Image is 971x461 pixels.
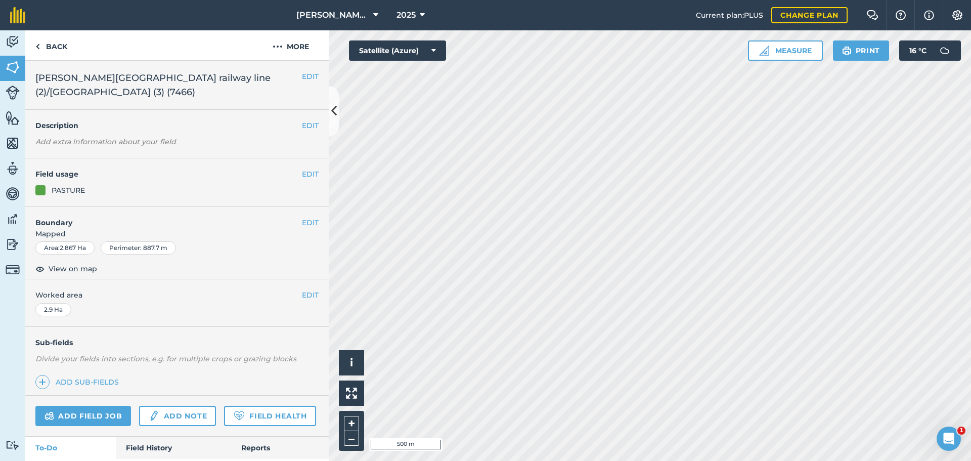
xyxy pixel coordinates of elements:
img: svg+xml;base64,PD94bWwgdmVyc2lvbj0iMS4wIiBlbmNvZGluZz0idXRmLTgiPz4KPCEtLSBHZW5lcmF0b3I6IEFkb2JlIE... [6,186,20,201]
img: svg+xml;base64,PD94bWwgdmVyc2lvbj0iMS4wIiBlbmNvZGluZz0idXRmLTgiPz4KPCEtLSBHZW5lcmF0b3I6IEFkb2JlIE... [6,237,20,252]
a: Change plan [771,7,848,23]
img: svg+xml;base64,PHN2ZyB4bWxucz0iaHR0cDovL3d3dy53My5vcmcvMjAwMC9zdmciIHdpZHRoPSIxNCIgaGVpZ2h0PSIyNC... [39,376,46,388]
span: 1 [957,427,965,435]
a: Reports [231,437,329,459]
iframe: Intercom live chat [937,427,961,451]
span: [PERSON_NAME][GEOGRAPHIC_DATA] railway line (2)/[GEOGRAPHIC_DATA] (3) (7466) [35,71,302,99]
img: svg+xml;base64,PD94bWwgdmVyc2lvbj0iMS4wIiBlbmNvZGluZz0idXRmLTgiPz4KPCEtLSBHZW5lcmF0b3I6IEFkb2JlIE... [6,34,20,50]
a: Add field job [35,406,131,426]
button: i [339,350,364,375]
img: svg+xml;base64,PD94bWwgdmVyc2lvbj0iMS4wIiBlbmNvZGluZz0idXRmLTgiPz4KPCEtLSBHZW5lcmF0b3I6IEFkb2JlIE... [45,410,54,422]
button: EDIT [302,289,319,301]
span: Current plan : PLUS [696,10,763,21]
a: To-Do [25,437,116,459]
a: Add sub-fields [35,375,123,389]
img: svg+xml;base64,PD94bWwgdmVyc2lvbj0iMS4wIiBlbmNvZGluZz0idXRmLTgiPz4KPCEtLSBHZW5lcmF0b3I6IEFkb2JlIE... [6,440,20,450]
img: svg+xml;base64,PD94bWwgdmVyc2lvbj0iMS4wIiBlbmNvZGluZz0idXRmLTgiPz4KPCEtLSBHZW5lcmF0b3I6IEFkb2JlIE... [6,86,20,100]
div: Area : 2.867 Ha [35,241,95,255]
h4: Boundary [25,207,302,228]
img: A cog icon [951,10,963,20]
span: View on map [49,263,97,274]
span: Worked area [35,289,319,301]
img: svg+xml;base64,PD94bWwgdmVyc2lvbj0iMS4wIiBlbmNvZGluZz0idXRmLTgiPz4KPCEtLSBHZW5lcmF0b3I6IEFkb2JlIE... [6,212,20,227]
img: fieldmargin Logo [10,7,25,23]
em: Add extra information about your field [35,137,176,146]
div: PASTURE [52,185,85,196]
img: Four arrows, one pointing top left, one top right, one bottom right and the last bottom left [346,388,357,399]
button: – [344,431,359,446]
a: Add note [139,406,216,426]
img: Ruler icon [759,46,769,56]
img: A question mark icon [895,10,907,20]
img: svg+xml;base64,PHN2ZyB4bWxucz0iaHR0cDovL3d3dy53My5vcmcvMjAwMC9zdmciIHdpZHRoPSI1NiIgaGVpZ2h0PSI2MC... [6,110,20,125]
img: svg+xml;base64,PHN2ZyB4bWxucz0iaHR0cDovL3d3dy53My5vcmcvMjAwMC9zdmciIHdpZHRoPSI5IiBoZWlnaHQ9IjI0Ii... [35,40,40,53]
button: EDIT [302,120,319,131]
a: Field Health [224,406,316,426]
button: 16 °C [899,40,961,61]
a: Back [25,30,77,60]
button: Print [833,40,890,61]
span: Mapped [25,228,329,239]
button: EDIT [302,71,319,82]
img: svg+xml;base64,PHN2ZyB4bWxucz0iaHR0cDovL3d3dy53My5vcmcvMjAwMC9zdmciIHdpZHRoPSI1NiIgaGVpZ2h0PSI2MC... [6,60,20,75]
img: svg+xml;base64,PHN2ZyB4bWxucz0iaHR0cDovL3d3dy53My5vcmcvMjAwMC9zdmciIHdpZHRoPSIxNyIgaGVpZ2h0PSIxNy... [924,9,934,21]
a: Field History [116,437,231,459]
img: svg+xml;base64,PHN2ZyB4bWxucz0iaHR0cDovL3d3dy53My5vcmcvMjAwMC9zdmciIHdpZHRoPSI1NiIgaGVpZ2h0PSI2MC... [6,136,20,151]
img: svg+xml;base64,PHN2ZyB4bWxucz0iaHR0cDovL3d3dy53My5vcmcvMjAwMC9zdmciIHdpZHRoPSIxOSIgaGVpZ2h0PSIyNC... [842,45,852,57]
button: EDIT [302,217,319,228]
img: svg+xml;base64,PHN2ZyB4bWxucz0iaHR0cDovL3d3dy53My5vcmcvMjAwMC9zdmciIHdpZHRoPSIxOCIgaGVpZ2h0PSIyNC... [35,263,45,275]
span: 2025 [396,9,416,21]
img: svg+xml;base64,PD94bWwgdmVyc2lvbj0iMS4wIiBlbmNvZGluZz0idXRmLTgiPz4KPCEtLSBHZW5lcmF0b3I6IEFkb2JlIE... [935,40,955,61]
h4: Sub-fields [25,337,329,348]
div: 2.9 Ha [35,303,71,316]
h4: Field usage [35,169,302,180]
em: Divide your fields into sections, e.g. for multiple crops or grazing blocks [35,354,296,363]
button: Measure [748,40,823,61]
button: EDIT [302,169,319,180]
span: i [350,356,353,369]
button: Satellite (Azure) [349,40,446,61]
button: + [344,416,359,431]
button: More [253,30,329,60]
span: [PERSON_NAME] Contracting [296,9,369,21]
img: svg+xml;base64,PD94bWwgdmVyc2lvbj0iMS4wIiBlbmNvZGluZz0idXRmLTgiPz4KPCEtLSBHZW5lcmF0b3I6IEFkb2JlIE... [6,161,20,176]
span: 16 ° C [909,40,926,61]
h4: Description [35,120,319,131]
img: Two speech bubbles overlapping with the left bubble in the forefront [866,10,878,20]
div: Perimeter : 887.7 m [101,241,176,255]
img: svg+xml;base64,PD94bWwgdmVyc2lvbj0iMS4wIiBlbmNvZGluZz0idXRmLTgiPz4KPCEtLSBHZW5lcmF0b3I6IEFkb2JlIE... [148,410,159,422]
button: View on map [35,263,97,275]
img: svg+xml;base64,PHN2ZyB4bWxucz0iaHR0cDovL3d3dy53My5vcmcvMjAwMC9zdmciIHdpZHRoPSIyMCIgaGVpZ2h0PSIyNC... [273,40,283,53]
img: svg+xml;base64,PD94bWwgdmVyc2lvbj0iMS4wIiBlbmNvZGluZz0idXRmLTgiPz4KPCEtLSBHZW5lcmF0b3I6IEFkb2JlIE... [6,263,20,277]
